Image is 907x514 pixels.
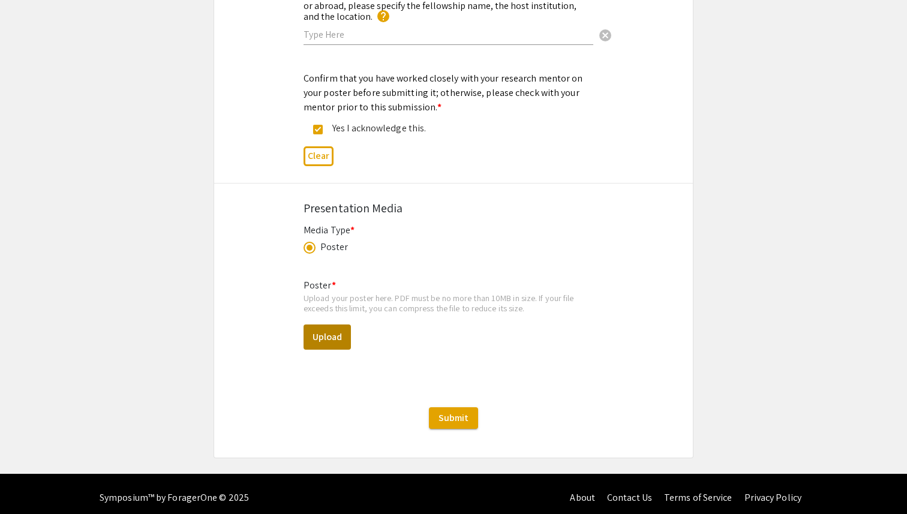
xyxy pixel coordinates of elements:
[9,460,51,505] iframe: Chat
[304,146,334,166] button: Clear
[607,491,652,504] a: Contact Us
[598,28,612,43] span: cancel
[376,9,391,23] mat-icon: help
[429,407,478,429] button: Submit
[304,224,355,236] mat-label: Media Type
[304,293,603,314] div: Upload your poster here. PDF must be no more than 10MB in size. If your file exceeds this limit, ...
[304,279,336,291] mat-label: Poster
[304,28,593,41] input: Type Here
[744,491,801,504] a: Privacy Policy
[304,72,583,113] mat-label: Confirm that you have worked closely with your research mentor on your poster before submitting i...
[323,121,575,136] div: Yes I acknowledge this.
[320,240,349,254] div: Poster
[439,411,468,424] span: Submit
[570,491,595,504] a: About
[304,199,603,217] div: Presentation Media
[664,491,732,504] a: Terms of Service
[593,22,617,46] button: Clear
[304,324,351,350] button: Upload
